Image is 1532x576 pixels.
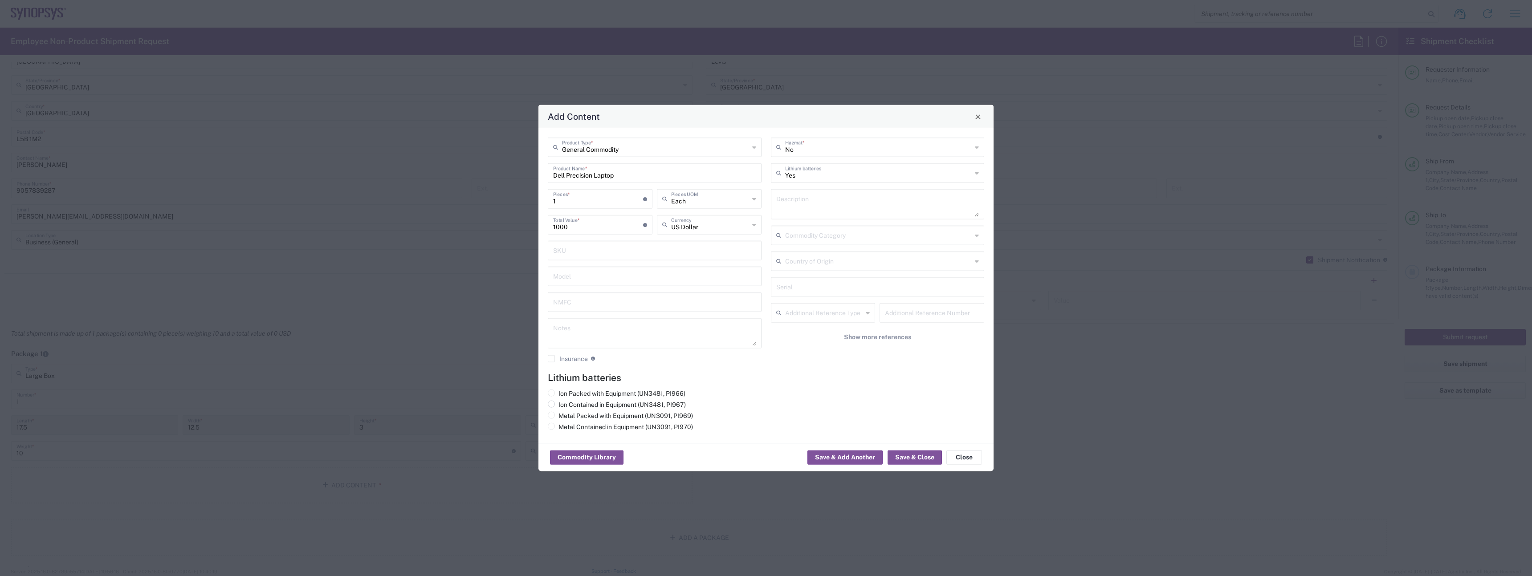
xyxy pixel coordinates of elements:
span: Show more references [844,333,911,341]
label: Ion Packed with Equipment (UN3481, PI966) [548,389,685,398]
label: Metal Packed with Equipment (UN3091, PI969) [548,412,693,420]
button: Save & Add Another [807,450,883,465]
h4: Add Content [548,110,600,123]
button: Save & Close [888,450,942,465]
label: Metal Contained in Equipment (UN3091, PI970) [548,423,693,431]
h4: Lithium batteries [548,372,984,383]
button: Close [946,450,982,465]
label: Insurance [548,355,588,362]
label: Ion Contained in Equipment (UN3481, PI967) [548,401,686,409]
button: Close [972,110,984,123]
button: Commodity Library [550,450,623,465]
